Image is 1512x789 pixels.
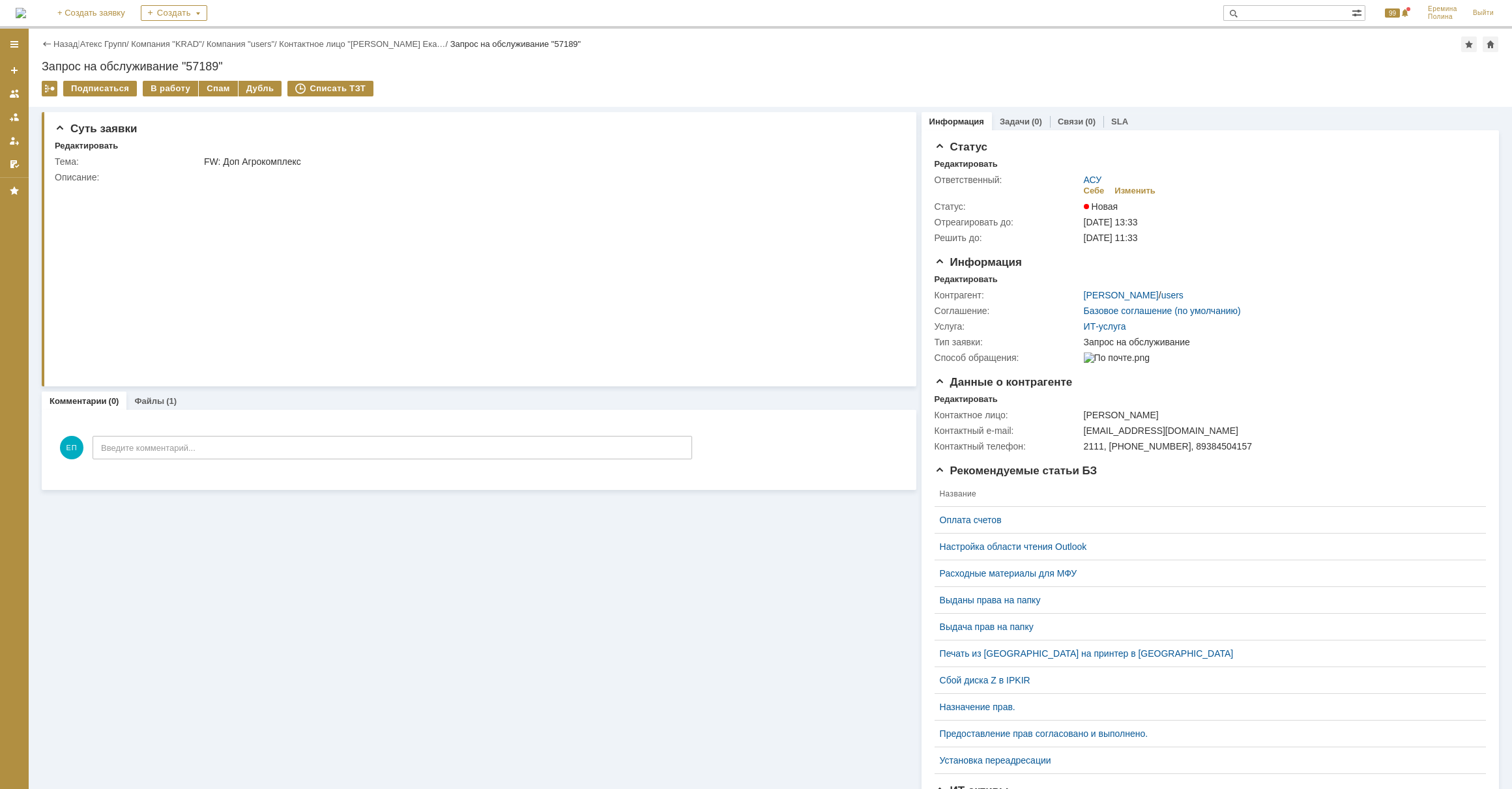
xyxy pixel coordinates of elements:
[940,702,1470,712] a: Назначение прав.
[1084,321,1126,332] a: ИТ-услуга
[935,175,1081,185] div: Ответственный:
[935,233,1081,243] div: Решить до:
[80,39,132,49] div: /
[1428,5,1457,13] span: Еремина
[204,156,895,167] div: FW: Доп Агрокомплекс
[935,441,1081,452] div: Контактный телефон:
[1084,175,1102,185] a: АСУ
[935,352,1081,363] div: Способ обращения:
[1111,117,1128,126] a: SLA
[935,376,1073,388] span: Данные о контрагенте
[1084,217,1138,227] span: [DATE] 13:33
[4,83,25,104] a: Заявки на командах
[60,436,83,459] span: ЕП
[935,465,1098,477] span: Рекомендуемые статьи БЗ
[80,39,126,49] a: Атекс Групп
[4,130,25,151] a: Мои заявки
[940,568,1470,579] a: Расходные материалы для МФУ
[935,481,1476,507] th: Название
[940,515,1470,525] a: Оплата счетов
[16,8,26,18] a: Перейти на домашнюю страницу
[16,8,26,18] img: logo
[1085,117,1096,126] div: (0)
[935,321,1081,332] div: Услуга:
[279,39,445,49] a: Контактное лицо "[PERSON_NAME] Ека…
[940,675,1470,685] a: Сбой диска Z в IPKIR
[935,141,987,153] span: Статус
[1084,290,1159,300] a: [PERSON_NAME]
[1084,186,1105,196] div: Себе
[450,39,581,49] div: Запрос на обслуживание "57189"
[935,217,1081,227] div: Отреагировать до:
[940,728,1470,739] a: Предоставление прав согласовано и выполнено.
[935,306,1081,316] div: Соглашение:
[166,396,177,406] div: (1)
[1084,306,1241,316] a: Базовое соглашение (по умолчанию)
[935,337,1081,347] div: Тип заявки:
[940,755,1470,766] a: Установка переадресации
[929,117,984,126] a: Информация
[207,39,274,49] a: Компания "users"
[1084,201,1118,212] span: Новая
[141,5,207,21] div: Создать
[4,107,25,128] a: Заявки в моей ответственности
[935,410,1081,420] div: Контактное лицо:
[1461,36,1477,52] div: Добавить в избранное
[55,156,201,167] div: Тема:
[55,141,118,151] div: Редактировать
[1000,117,1030,126] a: Задачи
[131,39,201,49] a: Компания "KRAD"
[42,60,1499,73] div: Запрос на обслуживание "57189"
[1084,352,1150,363] img: По почте.png
[1114,186,1156,196] div: Изменить
[935,290,1081,300] div: Контрагент:
[1084,337,1478,347] div: Запрос на обслуживание
[935,159,998,169] div: Редактировать
[1058,117,1083,126] a: Связи
[78,38,80,48] div: |
[1084,441,1478,452] div: 2111, [PHONE_NUMBER], 89384504157
[940,595,1470,605] a: Выданы права на папку
[935,394,998,405] div: Редактировать
[1084,233,1138,243] span: [DATE] 11:33
[134,396,164,406] a: Файлы
[1385,8,1400,18] span: 99
[50,396,107,406] a: Комментарии
[935,256,1022,268] span: Информация
[279,39,450,49] div: /
[55,172,897,182] div: Описание:
[935,425,1081,436] div: Контактный e-mail:
[1483,36,1498,52] div: Сделать домашней страницей
[109,396,119,406] div: (0)
[1428,13,1457,21] span: Полина
[940,541,1470,552] a: Настройка области чтения Outlook
[4,60,25,81] a: Создать заявку
[42,81,57,96] div: Работа с массовостью
[1084,425,1478,436] div: [EMAIL_ADDRESS][DOMAIN_NAME]
[53,39,78,49] a: Назад
[935,201,1081,212] div: Статус:
[940,648,1470,659] a: Печать из [GEOGRAPHIC_DATA] на принтер в [GEOGRAPHIC_DATA]
[935,274,998,285] div: Редактировать
[4,154,25,175] a: Мои согласования
[131,39,207,49] div: /
[940,622,1470,632] a: Выдача прав на папку
[55,122,137,135] span: Суть заявки
[1084,290,1184,300] div: /
[1352,6,1365,18] span: Расширенный поиск
[1161,290,1184,300] a: users
[1084,410,1478,420] div: [PERSON_NAME]
[207,39,279,49] div: /
[1032,117,1042,126] div: (0)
